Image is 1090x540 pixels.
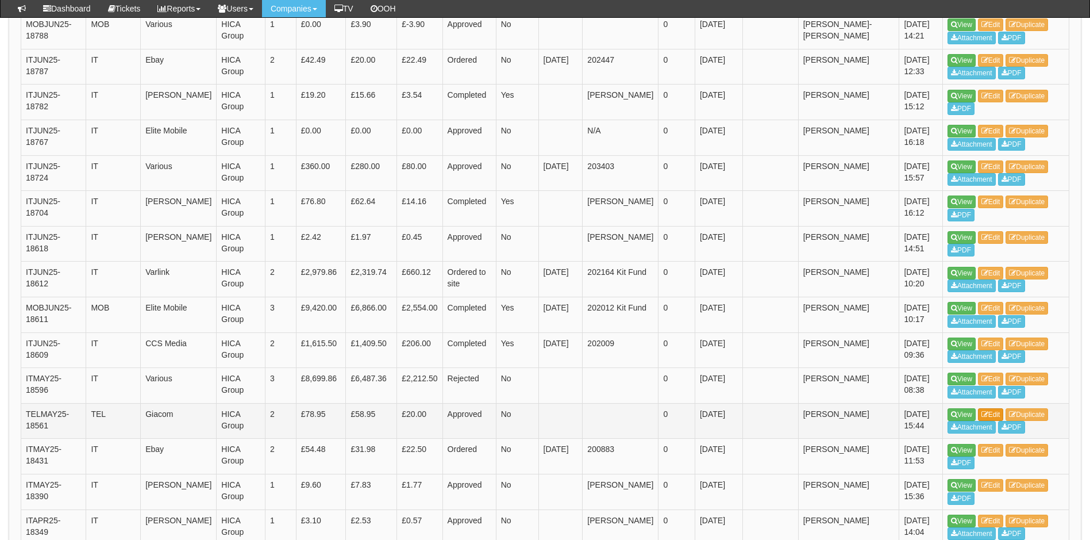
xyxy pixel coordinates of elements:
td: Rejected [442,368,496,404]
a: View [948,444,976,457]
a: Duplicate [1006,515,1048,527]
td: [PERSON_NAME] [141,474,217,510]
td: 0 [658,120,695,155]
td: Giacom [141,403,217,439]
td: [DATE] 10:20 [899,262,943,297]
td: [PERSON_NAME] [141,226,217,262]
a: PDF [998,279,1025,292]
td: [DATE] [695,439,742,474]
a: Duplicate [1006,231,1048,244]
td: 2 [265,49,296,85]
td: Completed [442,191,496,227]
a: Duplicate [1006,338,1048,350]
a: PDF [948,102,975,115]
td: ITMAY25-18431 [21,439,86,474]
td: £8,699.86 [296,368,346,404]
td: 2 [265,262,296,297]
td: [PERSON_NAME] [798,155,899,191]
td: [DATE] 15:36 [899,474,943,510]
a: Edit [978,373,1004,385]
td: 203403 [583,155,658,191]
td: [PERSON_NAME] [798,85,899,120]
td: TELMAY25-18561 [21,403,86,439]
td: No [496,474,538,510]
a: Duplicate [1006,479,1048,492]
td: 1 [265,120,296,155]
a: View [948,54,976,67]
a: Duplicate [1006,160,1048,173]
a: View [948,373,976,385]
td: CCS Media [141,332,217,368]
td: No [496,120,538,155]
a: View [948,231,976,244]
td: £19.20 [296,85,346,120]
td: [DATE] [538,297,583,332]
a: PDF [948,244,975,256]
td: £9.60 [296,474,346,510]
a: View [948,515,976,527]
td: HICA Group [217,439,265,474]
td: Yes [496,297,538,332]
td: £1.97 [346,226,397,262]
a: Edit [978,196,1004,208]
a: Duplicate [1006,373,1048,385]
td: [DATE] 15:57 [899,155,943,191]
td: HICA Group [217,14,265,49]
td: [PERSON_NAME] [798,474,899,510]
td: Approved [442,403,496,439]
td: HICA Group [217,155,265,191]
td: £360.00 [296,155,346,191]
td: IT [86,332,141,368]
a: Duplicate [1006,408,1048,421]
td: IT [86,474,141,510]
td: TEL [86,403,141,439]
td: £1.77 [397,474,442,510]
td: [PERSON_NAME] [583,85,658,120]
td: [DATE] [695,403,742,439]
td: £7.83 [346,474,397,510]
td: 200883 [583,439,658,474]
td: £2,212.50 [397,368,442,404]
a: PDF [948,209,975,221]
td: ITJUN25-18609 [21,332,86,368]
td: [DATE] 08:38 [899,368,943,404]
td: [PERSON_NAME] [141,85,217,120]
td: £0.00 [296,120,346,155]
td: [DATE] [695,191,742,227]
td: Varlink [141,262,217,297]
a: View [948,90,976,102]
td: ITJUN25-18782 [21,85,86,120]
td: [DATE] 11:53 [899,439,943,474]
td: [DATE] [538,155,583,191]
td: [PERSON_NAME] [798,191,899,227]
a: Duplicate [1006,444,1048,457]
td: Ebay [141,49,217,85]
td: [DATE] 14:51 [899,226,943,262]
a: Duplicate [1006,18,1048,31]
td: [DATE] 09:36 [899,332,943,368]
td: [PERSON_NAME] [798,403,899,439]
td: Approved [442,120,496,155]
a: Edit [978,338,1004,350]
a: Edit [978,408,1004,421]
a: Attachment [948,421,996,434]
td: ITMAY25-18390 [21,474,86,510]
td: HICA Group [217,191,265,227]
a: PDF [948,492,975,505]
td: £15.66 [346,85,397,120]
td: IT [86,155,141,191]
a: Edit [978,302,1004,315]
td: £22.49 [397,49,442,85]
td: No [496,439,538,474]
td: Ebay [141,439,217,474]
a: PDF [998,32,1025,44]
td: MOB [86,297,141,332]
td: No [496,155,538,191]
td: £1,409.50 [346,332,397,368]
td: [DATE] [695,155,742,191]
td: Various [141,155,217,191]
td: 202447 [583,49,658,85]
td: No [496,403,538,439]
td: 202164 Kit Fund [583,262,658,297]
td: £206.00 [397,332,442,368]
